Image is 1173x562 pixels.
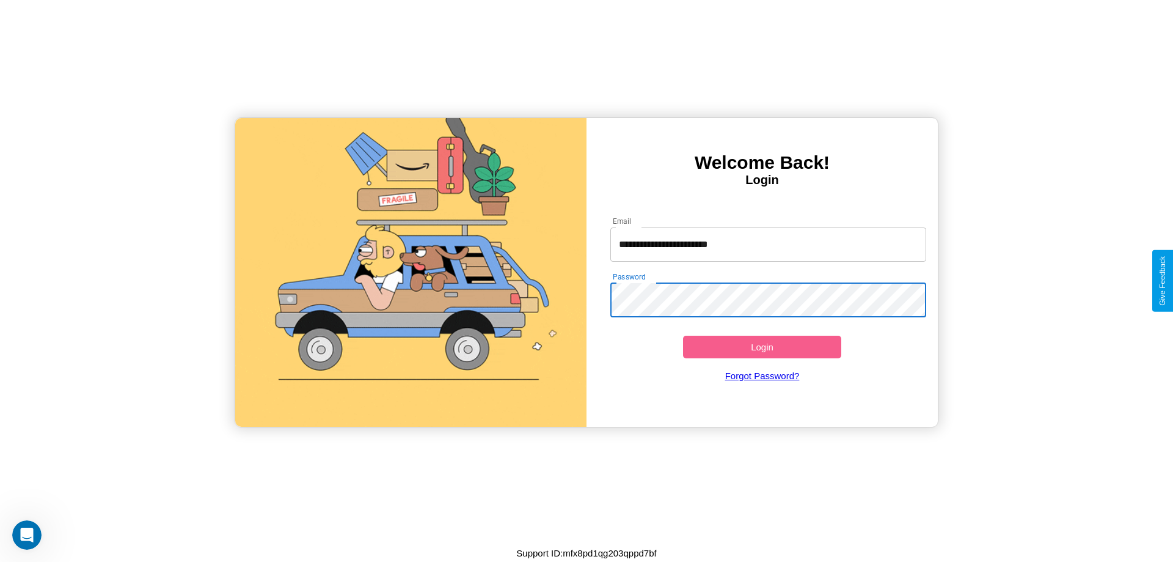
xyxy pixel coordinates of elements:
[235,118,586,427] img: gif
[613,272,645,282] label: Password
[683,336,841,358] button: Login
[613,216,632,226] label: Email
[586,152,938,173] h3: Welcome Back!
[516,545,656,561] p: Support ID: mfx8pd1qg203qppd7bf
[12,520,42,550] iframe: Intercom live chat
[1158,256,1167,306] div: Give Feedback
[604,358,921,393] a: Forgot Password?
[586,173,938,187] h4: Login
